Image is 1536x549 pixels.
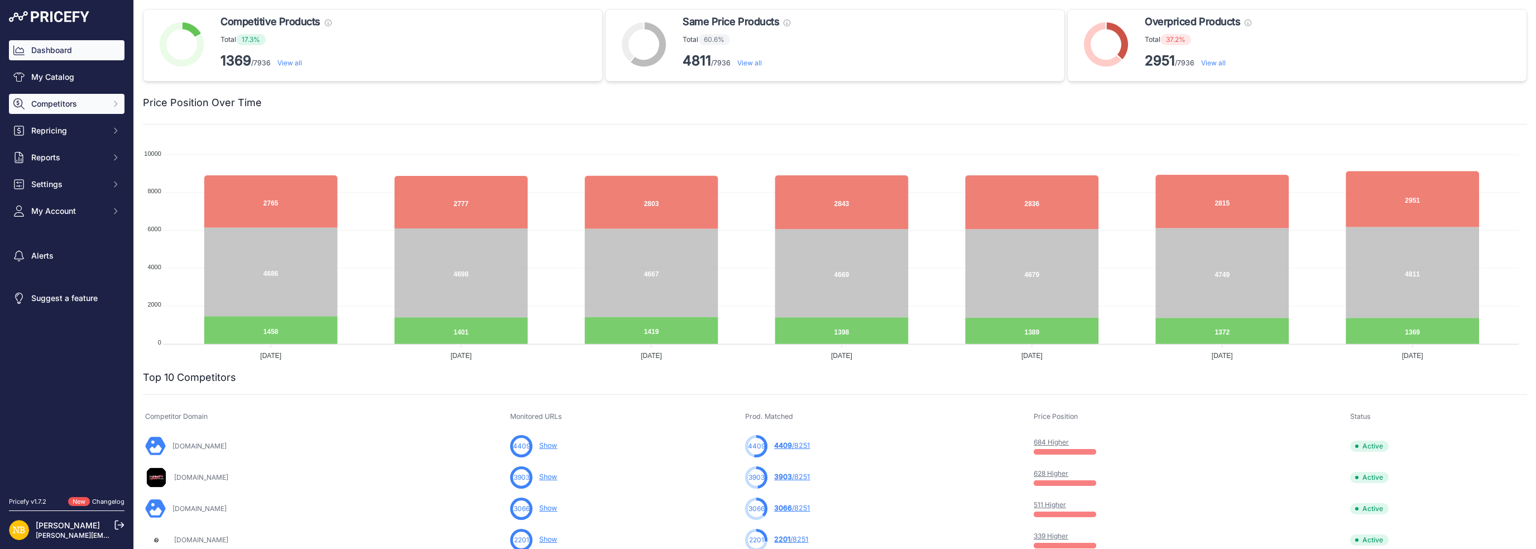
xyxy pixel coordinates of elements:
a: 628 Higher [1034,469,1068,478]
a: View all [737,59,762,67]
a: 4409/8251 [774,441,810,450]
a: [DOMAIN_NAME] [174,473,228,481]
tspan: [DATE] [1212,352,1233,360]
a: [PERSON_NAME][EMAIL_ADDRESS][DOMAIN_NAME] [36,531,208,540]
tspan: 10000 [144,150,161,157]
p: /7936 [1145,52,1251,70]
span: Status [1350,412,1371,421]
a: 684 Higher [1034,438,1069,446]
a: [DOMAIN_NAME] [172,504,227,513]
span: Active [1350,441,1389,452]
span: Settings [31,179,104,190]
span: Active [1350,534,1389,546]
span: Competitors [31,98,104,109]
span: Active [1350,472,1389,483]
span: 3903 [513,472,530,483]
span: Monitored URLs [510,412,562,421]
span: New [68,497,90,507]
a: View all [1201,59,1226,67]
p: Total [1145,34,1251,45]
img: Pricefy Logo [9,11,89,22]
tspan: 6000 [147,226,161,232]
span: 4409 [774,441,792,450]
tspan: 0 [158,339,161,346]
a: Dashboard [9,40,124,60]
p: Total [683,34,790,45]
span: Repricing [31,125,104,136]
tspan: 8000 [147,188,161,194]
div: Pricefy v1.7.2 [9,497,46,507]
tspan: [DATE] [641,352,662,360]
tspan: 2000 [147,301,161,308]
p: /7936 [220,52,332,70]
span: Same Price Products [683,14,779,30]
a: Suggest a feature [9,288,124,308]
span: Prod. Matched [745,412,793,421]
a: Show [539,504,557,512]
span: 3066 [513,504,530,514]
a: [DOMAIN_NAME] [174,536,228,544]
button: Settings [9,174,124,194]
strong: 4811 [683,52,711,69]
h2: Price Position Over Time [143,95,262,111]
span: 37.2% [1160,34,1191,45]
a: Show [539,441,557,450]
strong: 2951 [1145,52,1175,69]
p: Total [220,34,332,45]
tspan: [DATE] [260,352,281,360]
a: [DOMAIN_NAME] [172,442,227,450]
h2: Top 10 Competitors [143,370,236,385]
span: 3066 [748,504,765,514]
tspan: [DATE] [1402,352,1423,360]
span: 4409 [513,441,530,451]
tspan: 4000 [147,264,161,270]
nav: Sidebar [9,40,124,484]
span: 3903 [748,472,765,483]
strong: 1369 [220,52,251,69]
a: 2201/8251 [774,535,808,543]
tspan: [DATE] [1021,352,1043,360]
span: Competitor Domain [145,412,208,421]
span: 2201 [749,535,764,545]
span: 2201 [774,535,790,543]
a: My Catalog [9,67,124,87]
span: 2201 [514,535,529,545]
span: Reports [31,152,104,163]
button: My Account [9,201,124,221]
tspan: [DATE] [450,352,472,360]
p: /7936 [683,52,790,70]
span: 60.6% [698,34,730,45]
a: Show [539,472,557,481]
span: Competitive Products [220,14,320,30]
button: Competitors [9,94,124,114]
a: Show [539,535,557,543]
tspan: [DATE] [831,352,852,360]
span: Price Position [1034,412,1078,421]
span: 3066 [774,504,792,512]
a: View all [277,59,302,67]
a: 3066/8251 [774,504,810,512]
span: 4409 [748,441,765,451]
a: [PERSON_NAME] [36,521,100,530]
span: My Account [31,206,104,217]
span: Active [1350,503,1389,514]
span: 17.3% [236,34,266,45]
a: 3903/8251 [774,472,810,481]
a: Changelog [92,498,124,505]
a: 339 Higher [1034,532,1068,540]
a: 511 Higher [1034,500,1066,509]
button: Reports [9,147,124,168]
span: Overpriced Products [1145,14,1240,30]
button: Repricing [9,121,124,141]
span: 3903 [774,472,792,481]
a: Alerts [9,246,124,266]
